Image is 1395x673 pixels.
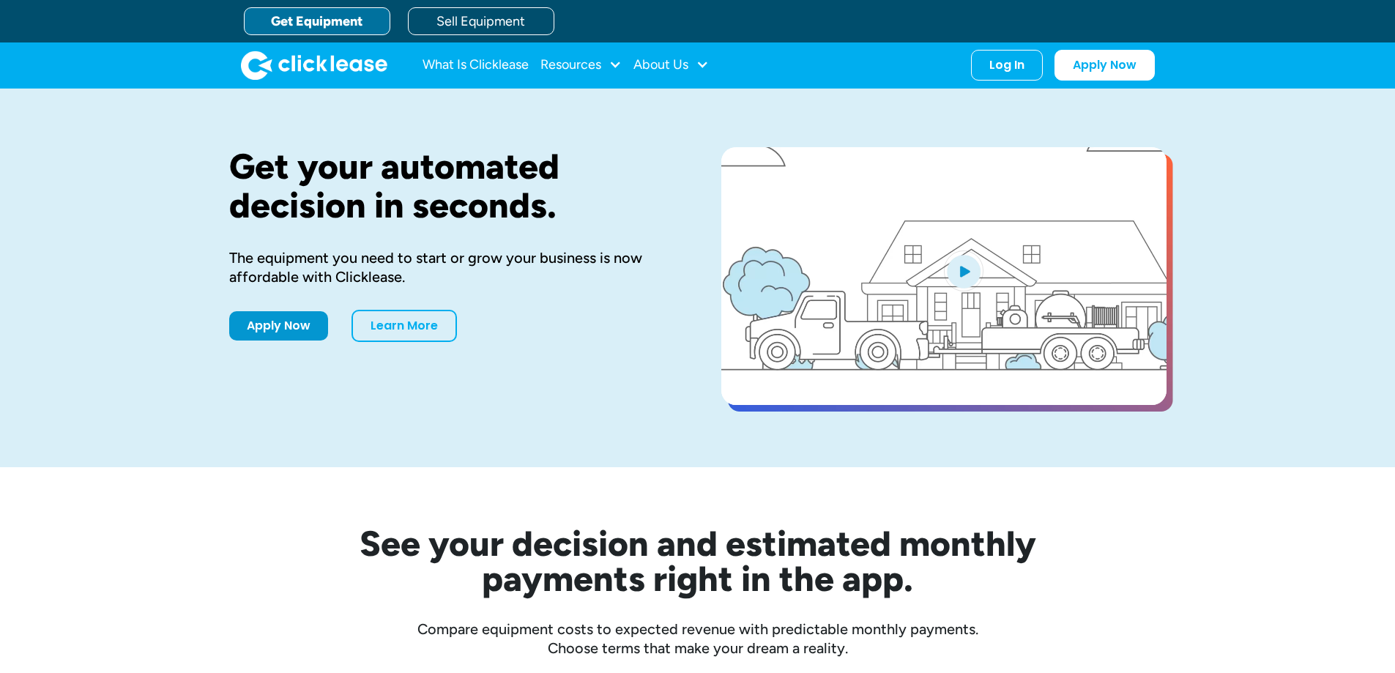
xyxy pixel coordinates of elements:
[241,51,387,80] a: home
[229,311,328,341] a: Apply Now
[408,7,554,35] a: Sell Equipment
[351,310,457,342] a: Learn More
[241,51,387,80] img: Clicklease logo
[1054,50,1155,81] a: Apply Now
[633,51,709,80] div: About Us
[229,620,1167,658] div: Compare equipment costs to expected revenue with predictable monthly payments. Choose terms that ...
[229,147,674,225] h1: Get your automated decision in seconds.
[721,147,1167,405] a: open lightbox
[944,250,983,291] img: Blue play button logo on a light blue circular background
[229,248,674,286] div: The equipment you need to start or grow your business is now affordable with Clicklease.
[288,526,1108,596] h2: See your decision and estimated monthly payments right in the app.
[244,7,390,35] a: Get Equipment
[540,51,622,80] div: Resources
[989,58,1024,72] div: Log In
[423,51,529,80] a: What Is Clicklease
